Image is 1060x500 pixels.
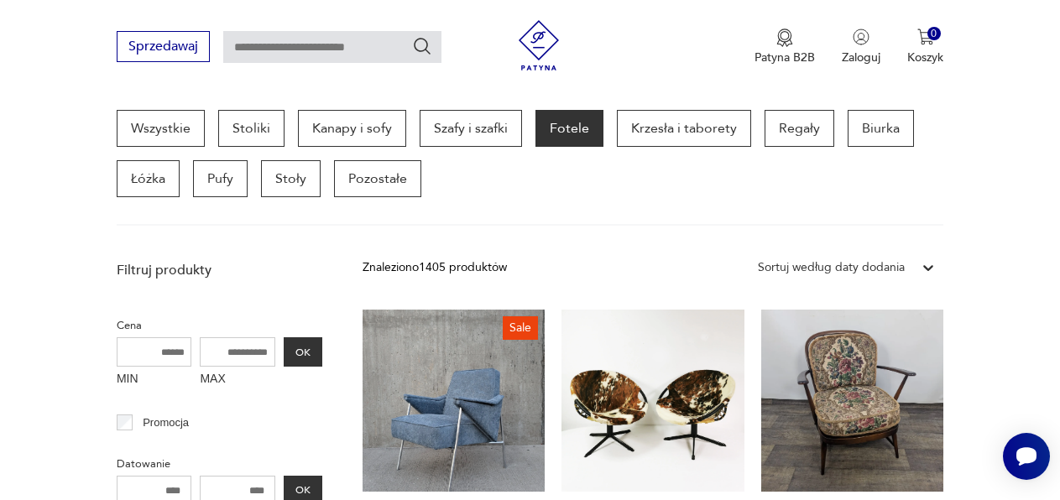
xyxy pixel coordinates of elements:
p: Filtruj produkty [117,261,322,279]
a: Sprzedawaj [117,42,210,54]
a: Ikona medaluPatyna B2B [755,29,815,65]
button: OK [284,337,322,367]
p: Cena [117,316,322,335]
p: Koszyk [907,49,943,65]
a: Pufy [193,160,248,197]
a: Wszystkie [117,110,205,147]
p: Zaloguj [842,49,880,65]
p: Promocja [143,414,189,432]
a: Szafy i szafki [420,110,522,147]
button: Zaloguj [842,29,880,65]
label: MIN [117,367,192,393]
button: Szukaj [412,36,432,56]
a: Biurka [848,110,914,147]
p: Patyna B2B [755,49,815,65]
label: MAX [200,367,275,393]
button: 0Koszyk [907,29,943,65]
div: Sortuj według daty dodania [758,258,905,277]
iframe: Smartsupp widget button [1003,433,1050,480]
button: Sprzedawaj [117,31,210,62]
a: Stoliki [218,110,285,147]
a: Kanapy i sofy [298,110,406,147]
a: Łóżka [117,160,180,197]
div: Znaleziono 1405 produktów [363,258,507,277]
img: Ikona koszyka [917,29,934,45]
a: Stoły [261,160,321,197]
img: Patyna - sklep z meblami i dekoracjami vintage [514,20,564,70]
a: Fotele [535,110,603,147]
img: Ikonka użytkownika [853,29,869,45]
a: Pozostałe [334,160,421,197]
img: Ikona medalu [776,29,793,47]
div: 0 [927,27,942,41]
a: Regały [765,110,834,147]
p: Datowanie [117,455,322,473]
a: Krzesła i taborety [617,110,751,147]
button: Patyna B2B [755,29,815,65]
